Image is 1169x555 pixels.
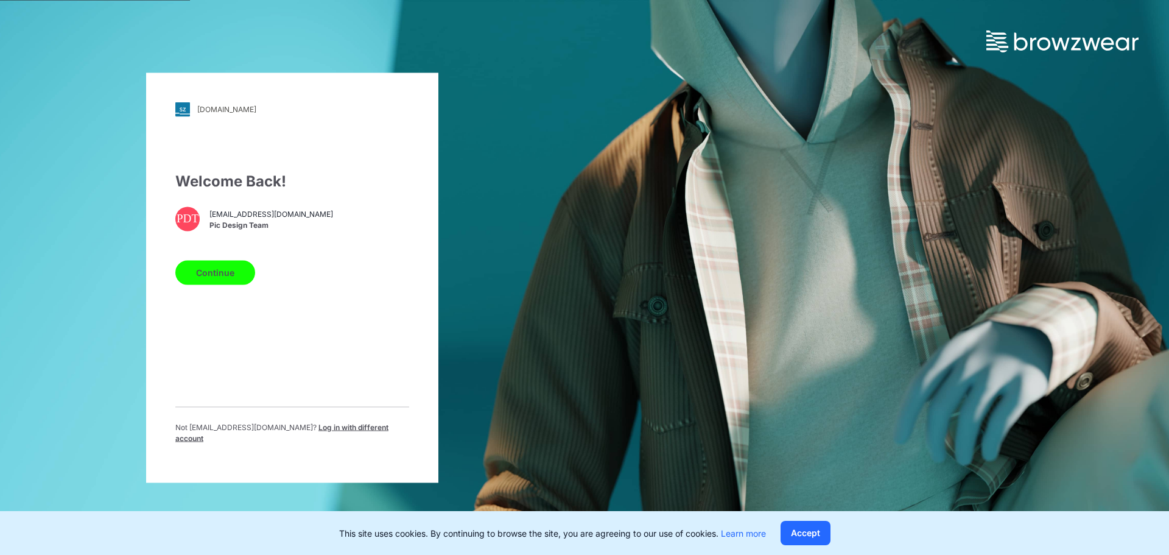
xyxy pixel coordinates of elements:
[175,102,190,116] img: svg+xml;base64,PHN2ZyB3aWR0aD0iMjgiIGhlaWdodD0iMjgiIHZpZXdCb3g9IjAgMCAyOCAyOCIgZmlsbD0ibm9uZSIgeG...
[209,220,333,231] span: Pic Design Team
[197,105,256,114] div: [DOMAIN_NAME]
[721,528,766,539] a: Learn more
[209,209,333,220] span: [EMAIL_ADDRESS][DOMAIN_NAME]
[175,207,200,231] div: PDT
[175,422,409,444] p: Not [EMAIL_ADDRESS][DOMAIN_NAME] ?
[175,260,255,285] button: Continue
[781,521,830,545] button: Accept
[175,170,409,192] div: Welcome Back!
[175,102,409,116] a: [DOMAIN_NAME]
[339,527,766,540] p: This site uses cookies. By continuing to browse the site, you are agreeing to our use of cookies.
[986,30,1139,52] img: browzwear-logo.73288ffb.svg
